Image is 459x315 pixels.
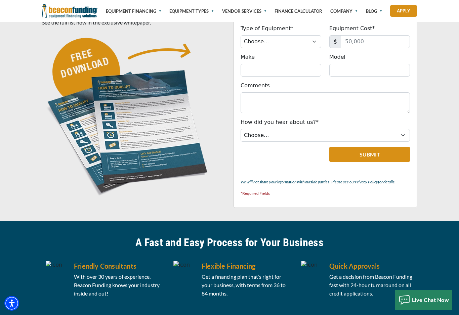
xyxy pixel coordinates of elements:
[301,261,318,269] img: icon
[329,261,417,271] h5: Quick Approvals
[202,273,286,297] span: Get a financing plan that’s right for your business, with terms from 36 to 84 months.
[355,179,378,184] a: Privacy Policy
[74,273,160,297] span: With over 30 years of experience, Beacon Funding knows your industry inside and out!
[390,5,417,17] a: Apply
[329,25,375,33] label: Equipment Cost*
[241,118,319,126] label: How did you hear about us?*
[42,18,225,27] p: See the full list now in the exclusive whitepaper.
[241,147,322,168] iframe: reCAPTCHA
[412,297,449,303] span: Live Chat Now
[395,290,453,310] button: Live Chat Now
[329,147,410,162] button: Submit
[329,273,412,297] span: Get a decision from Beacon Funding fast with 24-hour turnaround on all credit applications.
[42,30,213,201] img: Free Download: How to Qualify for Financing Guide
[46,261,62,269] img: icon
[241,53,255,61] label: Make
[4,296,19,311] div: Accessibility Menu
[341,35,410,48] input: 50,000
[241,189,410,197] p: *Required Fields
[173,261,190,269] img: icon
[241,82,270,90] label: Comments
[241,25,293,33] label: Type of Equipment*
[329,53,345,61] label: Model
[74,261,162,271] h5: Friendly Consultants
[42,236,417,249] h3: A Fast and Easy Process for Your Business
[202,261,289,271] h5: Flexible Financing
[241,178,410,186] p: We will not share your information with outside parties! Please see our for details.
[329,35,341,48] span: $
